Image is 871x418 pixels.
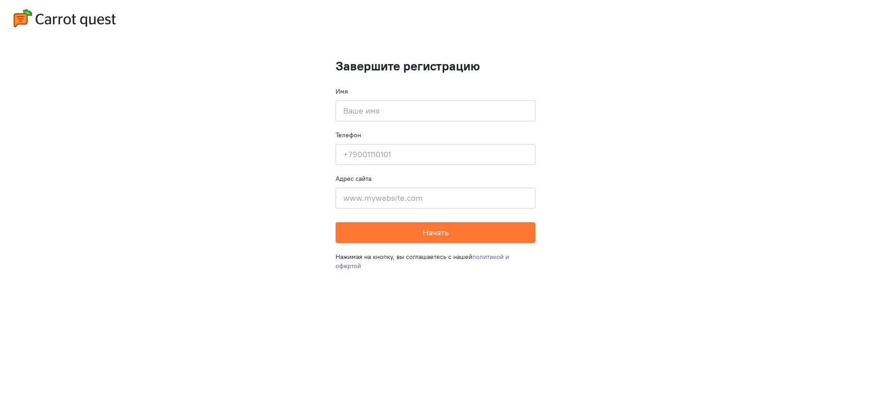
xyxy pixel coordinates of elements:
input: +79001110101 [336,144,535,165]
input: Ваше имя [336,100,535,121]
h1: Завершите регистрацию [336,59,535,73]
button: Начать [336,222,535,243]
label: Телефон [336,130,361,139]
label: Имя [336,87,348,96]
label: Адрес сайта [336,174,371,183]
span: Начать [423,227,449,238]
div: Нажимая на кнопку, вы соглашаетесь с нашей [336,243,535,279]
a: политикой и офертой [336,253,509,270]
img: carrot-quest-logo.svg [14,9,116,27]
input: www.mywebsite.com [336,188,535,209]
